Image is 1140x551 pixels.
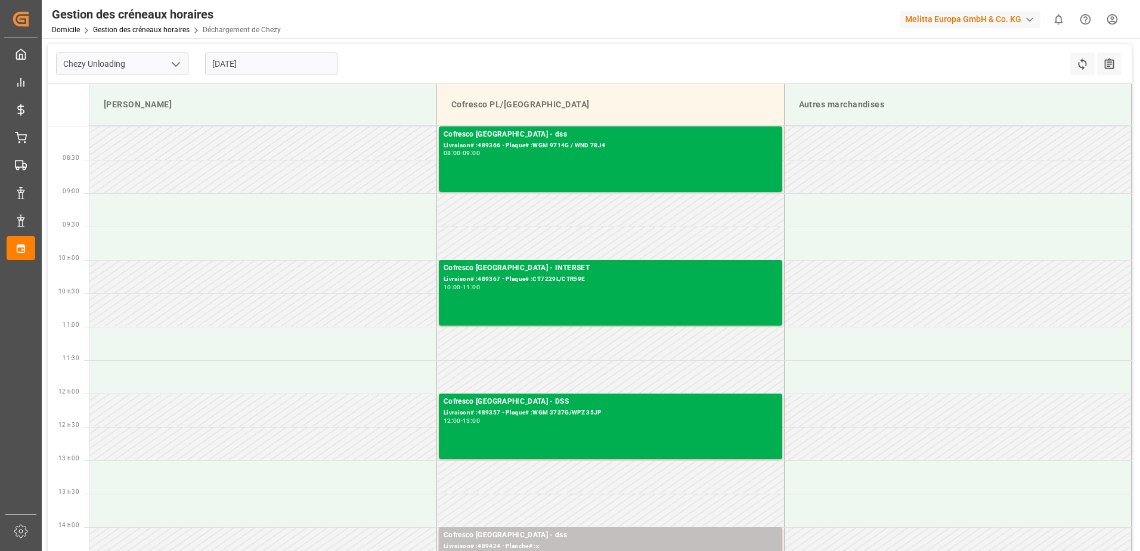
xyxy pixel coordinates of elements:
div: Cofresco [GEOGRAPHIC_DATA] - dss [444,129,777,141]
span: 10 h 30 [58,288,79,295]
span: 08:30 [63,154,79,161]
div: Livraison# :489366 - Plaque# :WGM 9714G / WND 78J4 [444,141,777,151]
div: - [461,418,463,423]
div: Cofresco [GEOGRAPHIC_DATA] - dss [444,530,777,541]
div: Cofresco [GEOGRAPHIC_DATA] - DSS [444,396,777,408]
a: Gestion des créneaux horaires [93,26,190,34]
font: Melitta Europa GmbH & Co. KG [905,13,1021,26]
button: Ouvrir le menu [166,55,184,73]
span: 11:00 [63,321,79,328]
span: 14 h 00 [58,522,79,528]
span: 11:30 [63,355,79,361]
button: Melitta Europa GmbH & Co. KG [900,8,1045,30]
span: 12 h 00 [58,388,79,395]
div: Livraison# :489367 - Plaque# :CT7229L/CTR59E [444,274,777,284]
div: 08:00 [444,150,461,156]
span: 09:30 [63,221,79,228]
div: [PERSON_NAME] [99,94,427,116]
button: Centre d’aide [1072,6,1099,33]
span: 10 h 00 [58,255,79,261]
div: Gestion des créneaux horaires [52,5,281,23]
span: 09:00 [63,188,79,194]
span: 13 h 00 [58,455,79,462]
a: Domicile [52,26,80,34]
div: 10:00 [444,284,461,290]
button: Afficher 0 nouvelles notifications [1045,6,1072,33]
input: Type à rechercher/sélectionner [56,52,188,75]
input: JJ-MM-AAAA [205,52,337,75]
div: Livraison# :489357 - Plaque# :WGM 3737G/WPZ 35JP [444,408,777,418]
div: Autres marchandises [794,94,1122,116]
span: 13 h 30 [58,488,79,495]
div: 11:00 [463,284,480,290]
div: Cofresco [GEOGRAPHIC_DATA] - INTERSET [444,262,777,274]
div: 09:00 [463,150,480,156]
span: 12 h 30 [58,422,79,428]
div: 13:00 [463,418,480,423]
div: 12:00 [444,418,461,423]
div: Cofresco PL/[GEOGRAPHIC_DATA] [447,94,775,116]
div: - [461,150,463,156]
div: - [461,284,463,290]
